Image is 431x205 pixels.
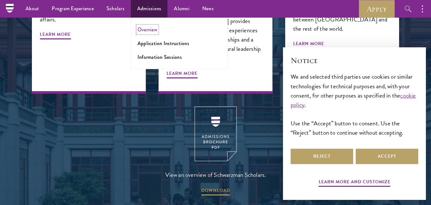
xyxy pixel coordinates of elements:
[165,170,266,180] span: View an overview of Schwarzman Scholars.
[137,53,182,61] a: Information Sessions
[137,40,189,47] a: Application Instructions
[291,72,418,137] div: We and selected third parties use cookies or similar technologies for technical purposes and, wit...
[293,40,324,50] span: Learn More
[165,106,266,196] a: View an overview of Schwarzman Scholars. DOWNLOAD
[356,149,418,164] button: Accept
[167,69,197,79] span: Learn More
[291,149,353,164] button: Reject
[319,178,390,188] button: Learn more and customize
[291,55,418,66] h2: Notice
[201,186,230,196] span: DOWNLOAD
[40,30,71,40] span: Learn More
[291,91,416,109] a: cookie policy
[137,26,157,33] a: Overview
